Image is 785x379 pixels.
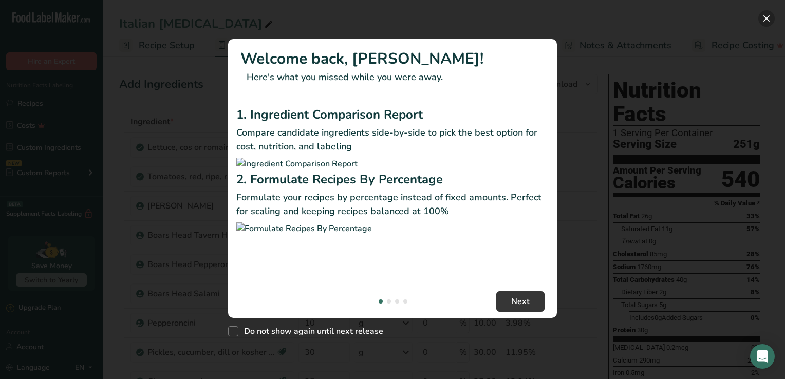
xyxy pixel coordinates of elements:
img: Ingredient Comparison Report [236,158,358,170]
h2: 1. Ingredient Comparison Report [236,105,549,124]
p: Formulate your recipes by percentage instead of fixed amounts. Perfect for scaling and keeping re... [236,191,549,218]
span: Do not show again until next release [238,326,383,336]
img: Formulate Recipes By Percentage [236,222,372,235]
h2: 2. Formulate Recipes By Percentage [236,170,549,188]
span: Next [511,295,530,308]
h1: Welcome back, [PERSON_NAME]! [240,47,545,70]
button: Next [496,291,545,312]
p: Here's what you missed while you were away. [240,70,545,84]
p: Compare candidate ingredients side-by-side to pick the best option for cost, nutrition, and labeling [236,126,549,154]
div: Open Intercom Messenger [750,344,775,369]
